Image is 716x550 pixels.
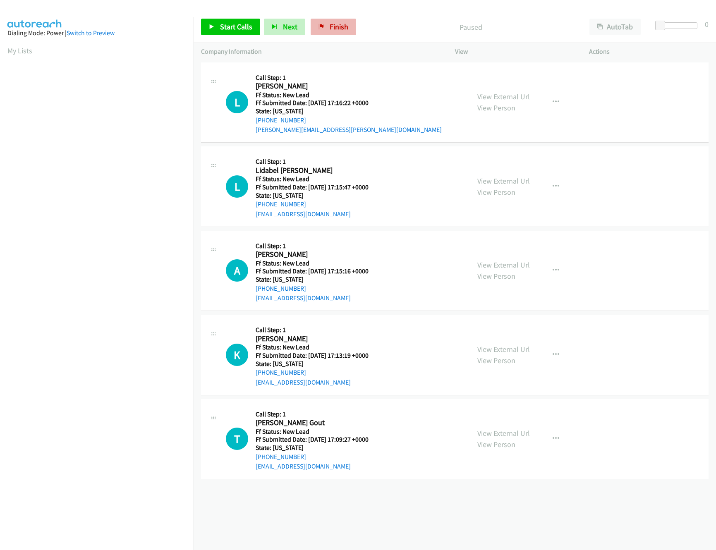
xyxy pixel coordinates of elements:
[256,259,379,268] h5: Ff Status: New Lead
[659,22,697,29] div: Delay between calls (in seconds)
[477,176,530,186] a: View External Url
[256,326,379,334] h5: Call Step: 1
[256,107,442,115] h5: State: [US_STATE]
[256,166,379,175] h2: Lidabel [PERSON_NAME]
[256,175,379,183] h5: Ff Status: New Lead
[220,22,252,31] span: Start Calls
[256,183,379,191] h5: Ff Submitted Date: [DATE] 17:15:47 +0000
[226,428,248,450] div: The call is yet to be attempted
[283,22,297,31] span: Next
[256,418,379,428] h2: [PERSON_NAME] Gout
[201,19,260,35] a: Start Calls
[256,360,379,368] h5: State: [US_STATE]
[256,378,351,386] a: [EMAIL_ADDRESS][DOMAIN_NAME]
[477,92,530,101] a: View External Url
[256,116,306,124] a: [PHONE_NUMBER]
[7,46,32,55] a: My Lists
[589,47,709,57] p: Actions
[201,47,440,57] p: Company Information
[256,275,379,284] h5: State: [US_STATE]
[256,74,442,82] h5: Call Step: 1
[264,19,305,35] button: Next
[705,19,709,30] div: 0
[477,344,530,354] a: View External Url
[256,91,442,99] h5: Ff Status: New Lead
[256,250,379,259] h2: [PERSON_NAME]
[256,368,306,376] a: [PHONE_NUMBER]
[256,462,351,470] a: [EMAIL_ADDRESS][DOMAIN_NAME]
[256,343,379,352] h5: Ff Status: New Lead
[256,191,379,200] h5: State: [US_STATE]
[226,259,248,282] h1: A
[256,444,379,452] h5: State: [US_STATE]
[256,158,379,166] h5: Call Step: 1
[226,175,248,198] div: The call is yet to be attempted
[226,344,248,366] div: The call is yet to be attempted
[256,200,306,208] a: [PHONE_NUMBER]
[226,91,248,113] div: The call is yet to be attempted
[7,64,194,457] iframe: Dialpad
[455,47,575,57] p: View
[256,242,379,250] h5: Call Step: 1
[226,175,248,198] h1: L
[256,435,379,444] h5: Ff Submitted Date: [DATE] 17:09:27 +0000
[226,428,248,450] h1: T
[256,294,351,302] a: [EMAIL_ADDRESS][DOMAIN_NAME]
[256,267,379,275] h5: Ff Submitted Date: [DATE] 17:15:16 +0000
[256,410,379,418] h5: Call Step: 1
[477,260,530,270] a: View External Url
[226,344,248,366] h1: K
[477,271,515,281] a: View Person
[256,453,306,461] a: [PHONE_NUMBER]
[311,19,356,35] a: Finish
[7,28,186,38] div: Dialing Mode: Power |
[256,99,442,107] h5: Ff Submitted Date: [DATE] 17:16:22 +0000
[477,428,530,438] a: View External Url
[67,29,115,37] a: Switch to Preview
[256,428,379,436] h5: Ff Status: New Lead
[256,81,379,91] h2: [PERSON_NAME]
[226,91,248,113] h1: L
[477,356,515,365] a: View Person
[367,22,575,33] p: Paused
[477,187,515,197] a: View Person
[256,285,306,292] a: [PHONE_NUMBER]
[256,126,442,134] a: [PERSON_NAME][EMAIL_ADDRESS][PERSON_NAME][DOMAIN_NAME]
[589,19,641,35] button: AutoTab
[226,259,248,282] div: The call is yet to be attempted
[256,210,351,218] a: [EMAIL_ADDRESS][DOMAIN_NAME]
[256,334,379,344] h2: [PERSON_NAME]
[477,103,515,112] a: View Person
[330,22,348,31] span: Finish
[477,440,515,449] a: View Person
[256,352,379,360] h5: Ff Submitted Date: [DATE] 17:13:19 +0000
